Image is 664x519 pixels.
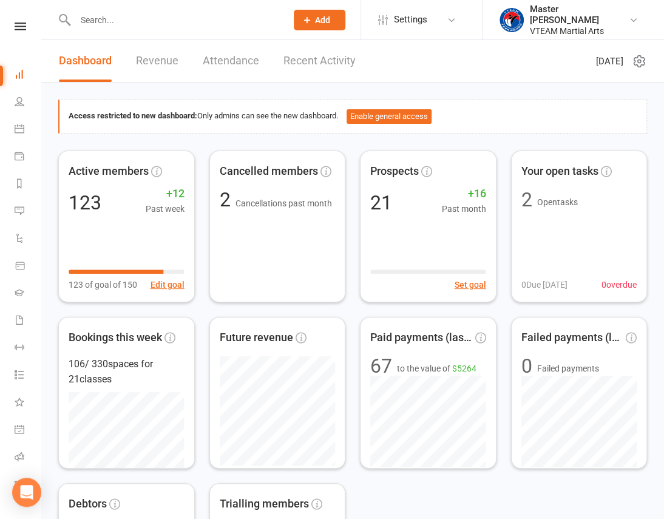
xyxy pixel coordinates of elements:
[521,190,532,209] div: 2
[521,329,624,347] span: Failed payments (last 30d)
[15,417,42,444] a: General attendance kiosk mode
[601,278,637,291] span: 0 overdue
[69,109,637,124] div: Only admins can see the new dashboard.
[442,185,486,203] span: +16
[530,25,629,36] div: VTEAM Martial Arts
[500,8,524,32] img: thumb_image1628552580.png
[69,163,149,180] span: Active members
[220,329,293,347] span: Future revenue
[15,444,42,472] a: Roll call kiosk mode
[397,362,476,375] span: to the value of
[537,362,599,375] span: Failed payments
[15,117,42,144] a: Calendar
[315,15,330,25] span: Add
[15,390,42,417] a: What's New
[72,12,278,29] input: Search...
[15,144,42,171] a: Payments
[69,193,101,212] div: 123
[442,202,486,215] span: Past month
[15,89,42,117] a: People
[521,163,598,180] span: Your open tasks
[15,62,42,89] a: Dashboard
[452,364,476,373] span: $5264
[347,109,432,124] button: Enable general access
[69,495,107,513] span: Debtors
[220,188,235,211] span: 2
[596,54,623,69] span: [DATE]
[235,198,332,208] span: Cancellations past month
[12,478,41,507] div: Open Intercom Messenger
[294,10,345,30] button: Add
[15,472,42,499] a: Class kiosk mode
[146,202,185,215] span: Past week
[69,111,197,120] strong: Access restricted to new dashboard:
[455,278,486,291] button: Set goal
[283,40,356,82] a: Recent Activity
[15,253,42,280] a: Product Sales
[521,278,567,291] span: 0 Due [DATE]
[151,278,185,291] button: Edit goal
[146,185,185,203] span: +12
[69,356,185,387] div: 106 / 330 spaces for 21 classes
[15,171,42,198] a: Reports
[220,495,309,513] span: Trialling members
[69,329,162,347] span: Bookings this week
[521,356,532,376] div: 0
[530,4,629,25] div: Master [PERSON_NAME]
[220,163,318,180] span: Cancelled members
[394,6,427,33] span: Settings
[69,278,137,291] span: 123 of goal of 150
[59,40,112,82] a: Dashboard
[370,193,392,212] div: 21
[136,40,178,82] a: Revenue
[370,329,473,347] span: Paid payments (last 7d)
[370,356,392,376] div: 67
[203,40,259,82] a: Attendance
[537,197,578,207] span: Open tasks
[370,163,419,180] span: Prospects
